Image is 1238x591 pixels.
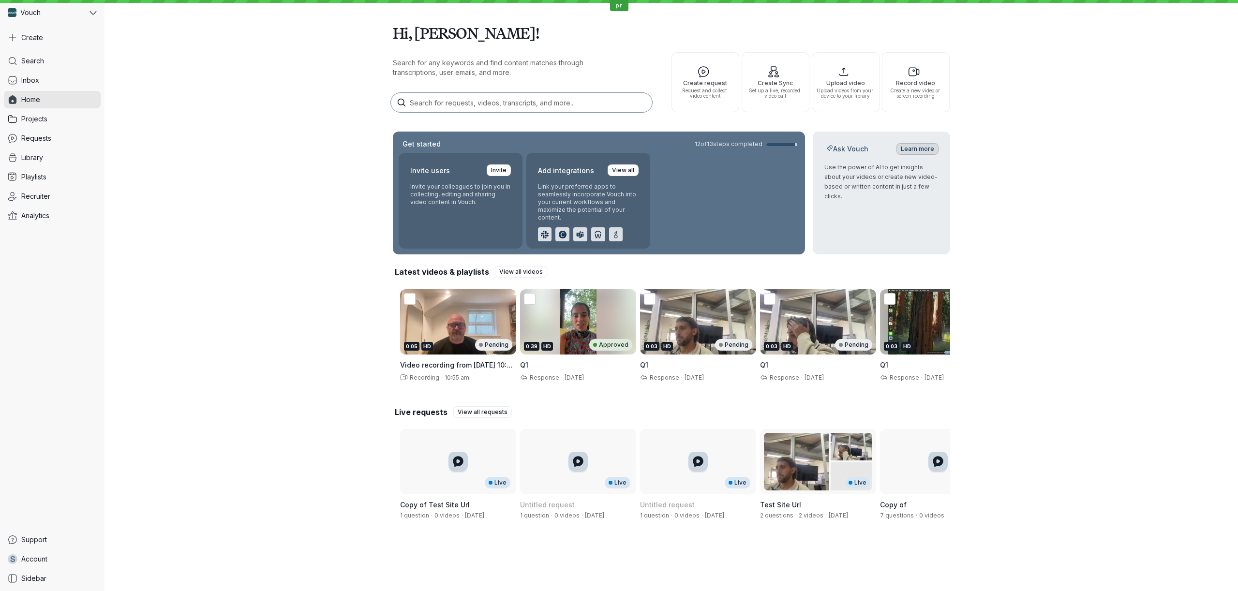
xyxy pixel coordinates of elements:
span: Upload videos from your device to your library [816,88,875,99]
a: Inbox [4,72,101,89]
a: Search [4,52,101,70]
span: Inbox [21,75,39,85]
span: 0 videos [554,512,580,519]
button: Create SyncSet up a live, recorded video call [742,52,809,112]
div: Pending [715,339,752,351]
span: Create [21,33,43,43]
span: Video recording from [DATE] 10:52 am [400,361,515,379]
span: View all requests [458,407,507,417]
span: · [793,512,799,519]
div: HD [781,342,793,351]
span: 12 of 13 steps completed [695,140,762,148]
a: 12of13steps completed [695,140,797,148]
span: Create request [676,80,735,86]
span: · [919,374,925,382]
span: Set up a live, recorded video call [746,88,805,99]
div: 0:03 [764,342,779,351]
button: Record videoCreate a new video or screen recording [882,52,950,112]
span: · [429,512,434,519]
span: 1 question [640,512,669,519]
a: Support [4,531,101,548]
div: 0:05 [404,342,419,351]
h2: Live requests [395,407,447,417]
span: 0 videos [434,512,460,519]
span: Playlists [21,172,46,182]
a: SAccount [4,550,101,568]
span: Request and collect video content [676,88,735,99]
span: Learn more [901,144,934,154]
div: Approved [589,339,632,351]
span: Create Sync [746,80,805,86]
div: 0:03 [644,342,659,351]
h2: Add integrations [538,164,594,177]
input: Search for requests, videos, transcripts, and more... [391,93,652,112]
div: Pending [475,339,512,351]
div: Pending [835,339,872,351]
img: Vouch avatar [8,8,16,17]
span: Q1 [880,361,888,369]
span: [DATE] [565,374,584,381]
span: Created by Nathan Weinstock [465,512,484,519]
span: Response [768,374,799,381]
h2: Get started [401,139,443,149]
span: Created by Stephane [950,512,969,519]
span: Sidebar [21,574,46,583]
p: Use the power of AI to get insights about your videos or create new video-based or written conten... [824,163,939,201]
span: Created by Pro Teale [585,512,604,519]
a: View all videos [495,266,547,278]
span: 0 videos [674,512,700,519]
h2: Ask Vouch [824,144,870,154]
span: [DATE] [685,374,704,381]
span: Create a new video or screen recording [886,88,945,99]
p: Search for any keywords and find content matches through transcriptions, user emails, and more. [393,58,625,77]
div: HD [421,342,433,351]
a: Playlists [4,168,101,186]
a: Sidebar [4,570,101,587]
span: Q1 [520,361,528,369]
span: Response [648,374,679,381]
span: · [580,512,585,519]
h2: Latest videos & playlists [395,266,489,277]
div: Vouch [4,4,88,21]
span: Copy of Test Site Url [400,501,470,509]
span: Recording [408,374,439,381]
a: Home [4,91,101,108]
span: 1 question [520,512,549,519]
span: · [823,512,829,519]
span: · [460,512,465,519]
span: [DATE] [805,374,824,381]
span: Projects [21,114,47,124]
span: Response [888,374,919,381]
span: · [679,374,685,382]
span: Recruiter [21,192,50,201]
button: Create [4,29,101,46]
div: HD [541,342,553,351]
a: Invite [487,164,511,176]
span: · [439,374,445,382]
a: View all requests [453,406,512,418]
h1: Hi, [PERSON_NAME]! [393,19,950,46]
span: Requests [21,133,51,143]
span: [DATE] [925,374,944,381]
a: Analytics [4,207,101,224]
span: 1 question [400,512,429,519]
a: Library [4,149,101,166]
span: · [700,512,705,519]
div: 0:03 [884,342,899,351]
span: Search [21,56,44,66]
button: Create requestRequest and collect video content [671,52,739,112]
span: 10:55 am [445,374,469,381]
span: · [669,512,674,519]
span: Created by Pro Teale [705,512,724,519]
span: Library [21,153,43,163]
h3: Video recording from 4 September 2025 at 10:52 am [400,360,516,370]
a: Learn more [896,143,939,155]
span: Invite [491,165,507,175]
span: Analytics [21,211,49,221]
p: Link your preferred apps to seamlessly incorporate Vouch into your current workflows and maximize... [538,183,639,222]
span: Q1 [760,361,768,369]
span: 0 videos [919,512,944,519]
span: · [549,512,554,519]
span: 7 questions [880,512,914,519]
span: Account [21,554,47,564]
